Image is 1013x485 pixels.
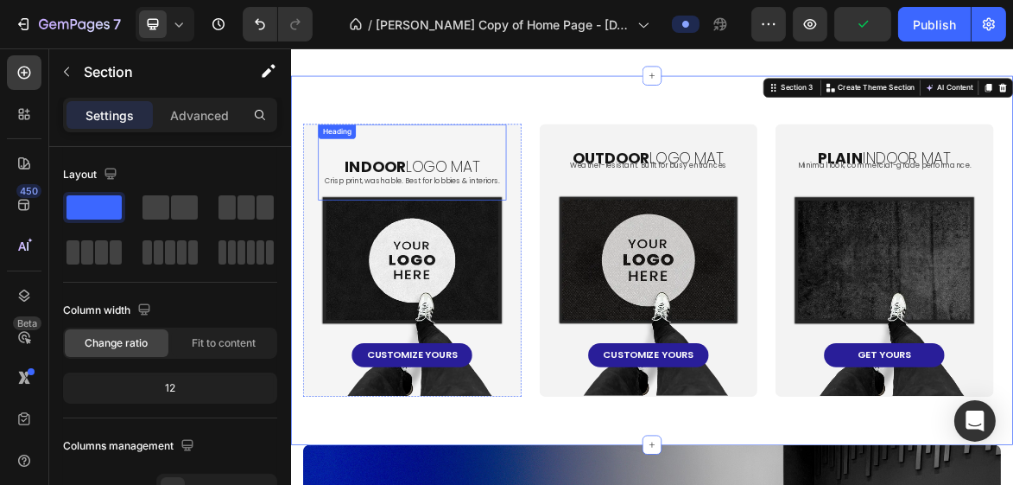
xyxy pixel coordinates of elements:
div: 12 [66,376,274,400]
p: Minimal look, commercial-grade performance. [719,158,985,177]
span: / [368,16,372,34]
iframe: To enrich screen reader interactions, please activate Accessibility in Grammarly extension settings [291,48,1013,485]
p: Weather-resistant. Built for busy entrances [380,158,647,177]
p: Create Theme Section [785,48,896,64]
div: Publish [913,16,956,34]
button: AI Content [907,46,983,67]
p: Section [84,61,225,82]
button: Publish [898,7,971,41]
div: Layout [63,163,121,187]
div: Beta [13,316,41,330]
button: 7 [7,7,129,41]
h2: INDOOR MAT [717,144,987,173]
span: Change ratio [85,335,149,351]
div: Column width [63,299,155,322]
p: GET YOURS [814,431,890,449]
p: CUSTOMIZE yOURS [109,431,239,449]
p: CUSTOMIZE YOURS [447,431,578,449]
div: Section 3 [700,48,753,64]
div: Undo/Redo [243,7,313,41]
p: 7 [113,14,121,35]
span: Fit to content [192,335,256,351]
div: Columns management [63,435,198,458]
p: Settings [85,106,134,124]
span: [PERSON_NAME] Copy of Home Page - [DATE] 10:08:39 [376,16,630,34]
div: 450 [16,184,41,198]
div: Open Intercom Messenger [954,400,996,442]
h2: LOGO MAT [378,144,649,173]
p: Advanced [170,106,229,124]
